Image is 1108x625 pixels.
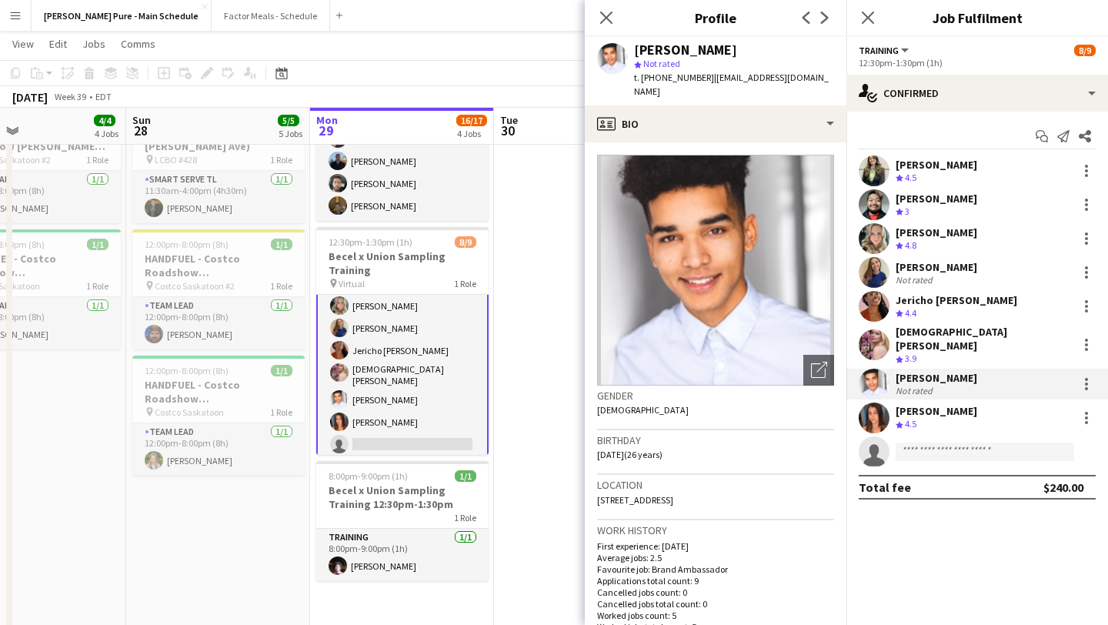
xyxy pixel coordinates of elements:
a: View [6,34,40,54]
div: 4 Jobs [95,128,118,139]
p: Applications total count: 9 [597,575,834,587]
div: [PERSON_NAME] [896,404,977,418]
app-card-role: Smart Serve TL1/111:30am-4:00pm (4h30m)[PERSON_NAME] [132,171,305,223]
div: $240.00 [1043,480,1083,495]
span: Comms [121,37,155,51]
span: 1 Role [454,278,476,289]
a: Edit [43,34,73,54]
div: 12:30pm-1:30pm (1h) [859,57,1096,69]
span: 16/17 [456,115,487,126]
app-job-card: 12:00pm-8:00pm (8h)1/1HANDFUEL - Costco Roadshow [GEOGRAPHIC_DATA], [GEOGRAPHIC_DATA] Costco Sask... [132,229,305,349]
span: [STREET_ADDRESS] [597,494,673,506]
div: 5 Jobs [279,128,302,139]
span: | [EMAIL_ADDRESS][DOMAIN_NAME] [634,72,829,97]
div: [DEMOGRAPHIC_DATA][PERSON_NAME] [896,325,1071,353]
div: [PERSON_NAME] [896,158,977,172]
div: Jericho [PERSON_NAME] [896,293,1017,307]
h3: Becel x Union Sampling Training [316,249,489,277]
div: Total fee [859,480,911,495]
span: Not rated [643,58,680,69]
span: Jobs [82,37,105,51]
p: Favourite job: Brand Ambassador [597,563,834,575]
span: 1 Role [454,512,476,523]
app-card-role: Training1/18:00pm-9:00pm (1h)[PERSON_NAME] [316,529,489,581]
span: 4.5 [905,172,916,183]
span: Costco Saskatoon #2 [155,280,235,292]
span: Tue [500,113,518,127]
div: Not rated [896,385,936,396]
p: Worked jobs count: 5 [597,610,834,621]
h3: HANDFUEL - Costco Roadshow [GEOGRAPHIC_DATA], [GEOGRAPHIC_DATA] [132,378,305,406]
span: 1/1 [271,239,292,250]
span: 30 [498,122,518,139]
span: t. [PHONE_NUMBER] [634,72,714,83]
h3: Gender [597,389,834,403]
div: Open photos pop-in [803,355,834,386]
span: Training [859,45,899,56]
h3: HANDFUEL - Costco Roadshow [GEOGRAPHIC_DATA], [GEOGRAPHIC_DATA] [132,252,305,279]
app-job-card: 8:00pm-9:00pm (1h)1/1Becel x Union Sampling Training 12:30pm-1:30pm1 RoleTraining1/18:00pm-9:00pm... [316,461,489,581]
a: Jobs [76,34,112,54]
div: [DATE] [12,89,48,105]
span: 12:30pm-1:30pm (1h) [329,236,412,248]
span: Virtual [339,278,365,289]
span: [DATE] (26 years) [597,449,662,460]
span: Edit [49,37,67,51]
span: 4.5 [905,418,916,429]
div: Confirmed [846,75,1108,112]
span: Mon [316,113,338,127]
h3: Birthday [597,433,834,447]
app-card-role: Training5/512:00pm-1:00pm (1h)[PERSON_NAME][PERSON_NAME][PERSON_NAME][PERSON_NAME][PERSON_NAME] [316,79,489,221]
app-card-role: Training8/912:30pm-1:30pm (1h)[PERSON_NAME][PERSON_NAME][PERSON_NAME][PERSON_NAME]Jericho [PERSON... [316,222,489,461]
div: [PERSON_NAME] [896,226,977,239]
span: 28 [130,122,151,139]
span: 12:00pm-8:00pm (8h) [145,239,229,250]
span: 4.4 [905,307,916,319]
span: 8:00pm-9:00pm (1h) [329,470,408,482]
p: Cancelled jobs count: 0 [597,587,834,598]
div: Bio [585,105,846,142]
a: Comms [115,34,162,54]
span: 4/4 [94,115,115,126]
p: Average jobs: 2.5 [597,552,834,563]
span: 1/1 [455,470,476,482]
span: Costco Saskatoon [155,406,224,418]
span: [DEMOGRAPHIC_DATA] [597,404,689,416]
div: 4 Jobs [457,128,486,139]
button: Factor Meals - Schedule [212,1,330,31]
div: [PERSON_NAME] [896,260,977,274]
app-job-card: 12:00pm-8:00pm (8h)1/1HANDFUEL - Costco Roadshow [GEOGRAPHIC_DATA], [GEOGRAPHIC_DATA] Costco Sask... [132,356,305,476]
span: 1 Role [86,154,108,165]
span: 1/1 [271,365,292,376]
div: [PERSON_NAME] [896,371,977,385]
span: 5/5 [278,115,299,126]
span: Sun [132,113,151,127]
div: [PERSON_NAME] [896,192,977,206]
span: LCBO #428 [155,154,197,165]
span: 1 Role [86,280,108,292]
div: Not rated [896,274,936,286]
span: 1 Role [270,280,292,292]
app-job-card: 12:30pm-1:30pm (1h)8/9Becel x Union Sampling Training Virtual1 RoleTraining8/912:30pm-1:30pm (1h)... [316,227,489,455]
span: Week 39 [51,91,89,102]
span: 1/1 [87,239,108,250]
h3: Work history [597,523,834,537]
app-job-card: 11:30am-4:00pm (4h30m)1/1Bacardi x LCBO ( [PERSON_NAME] Ave) LCBO #4281 RoleSmart Serve TL1/111:3... [132,103,305,223]
span: 3 [905,206,909,217]
span: 29 [314,122,338,139]
span: 4.8 [905,239,916,251]
p: Cancelled jobs total count: 0 [597,598,834,610]
button: [PERSON_NAME] Pure - Main Schedule [32,1,212,31]
div: EDT [95,91,112,102]
span: 1 Role [270,406,292,418]
span: 8/9 [455,236,476,248]
h3: Job Fulfilment [846,8,1108,28]
span: 8/9 [1074,45,1096,56]
span: 1 Role [270,154,292,165]
button: Training [859,45,911,56]
app-card-role: Team Lead1/112:00pm-8:00pm (8h)[PERSON_NAME] [132,297,305,349]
